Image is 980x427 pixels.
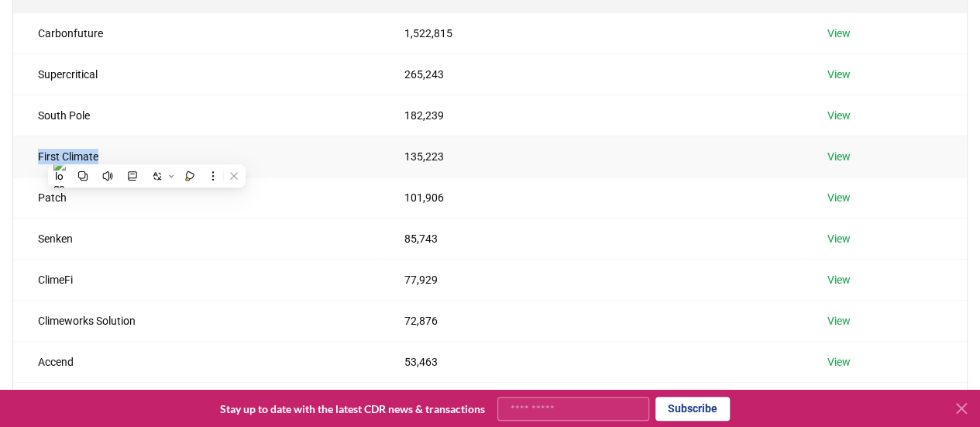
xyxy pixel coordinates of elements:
[380,95,803,136] td: 182,239
[380,12,803,53] td: 1,522,815
[13,300,380,341] td: Climeworks Solution
[380,300,803,341] td: 72,876
[13,341,380,382] td: Accend
[827,67,851,82] a: View
[380,136,803,177] td: 135,223
[827,26,851,41] a: View
[380,218,803,259] td: 85,743
[827,149,851,164] a: View
[827,272,851,288] a: View
[380,382,803,423] td: 47,828
[13,382,380,423] td: Ceezer
[380,341,803,382] td: 53,463
[13,177,380,218] td: Patch
[13,136,380,177] td: First Climate
[827,108,851,123] a: View
[380,177,803,218] td: 101,906
[13,259,380,300] td: ClimeFi
[13,12,380,53] td: Carbonfuture
[827,313,851,329] a: View
[380,259,803,300] td: 77,929
[13,53,380,95] td: Supercritical
[13,95,380,136] td: South Pole
[827,190,851,205] a: View
[827,231,851,246] a: View
[827,354,851,370] a: View
[13,218,380,259] td: Senken
[380,53,803,95] td: 265,243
